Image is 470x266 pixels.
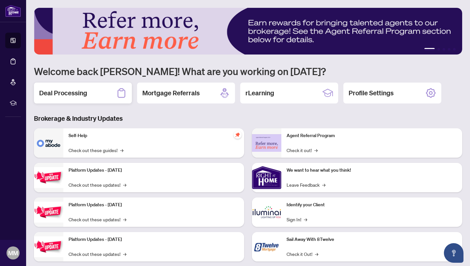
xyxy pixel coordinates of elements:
a: Check out these updates!→ [69,250,126,258]
p: Platform Updates - [DATE] [69,236,239,243]
img: Sail Away With 8Twelve [252,232,281,261]
a: Check out these updates!→ [69,181,126,188]
button: 4 [448,48,450,51]
img: Platform Updates - July 8, 2025 [34,202,63,222]
h2: rLearning [245,88,274,98]
a: Sign In!→ [287,216,307,223]
p: We want to hear what you think! [287,167,457,174]
span: MM [8,248,18,258]
img: Self-Help [34,128,63,158]
h1: Welcome back [PERSON_NAME]! What are you working on [DATE]? [34,65,462,77]
img: Platform Updates - June 23, 2025 [34,236,63,257]
button: 5 [453,48,456,51]
button: 1 [424,48,435,51]
h2: Deal Processing [39,88,87,98]
img: Agent Referral Program [252,134,281,152]
a: Leave Feedback→ [287,181,325,188]
p: Platform Updates - [DATE] [69,201,239,209]
span: → [123,216,126,223]
span: → [322,181,325,188]
h2: Mortgage Referrals [142,88,200,98]
span: pushpin [234,131,242,139]
span: → [314,147,318,154]
h3: Brokerage & Industry Updates [34,114,462,123]
span: → [123,181,126,188]
span: → [304,216,307,223]
a: Check it out!→ [287,147,318,154]
a: Check it Out!→ [287,250,318,258]
a: Check out these updates!→ [69,216,126,223]
span: → [123,250,126,258]
button: 3 [443,48,445,51]
button: Open asap [444,243,463,263]
img: Slide 0 [34,8,462,55]
p: Self-Help [69,132,239,139]
button: 2 [437,48,440,51]
span: → [120,147,123,154]
img: Platform Updates - July 21, 2025 [34,167,63,188]
img: logo [5,5,21,17]
span: → [315,250,318,258]
img: Identify your Client [252,197,281,227]
p: Agent Referral Program [287,132,457,139]
p: Platform Updates - [DATE] [69,167,239,174]
h2: Profile Settings [349,88,394,98]
p: Sail Away With 8Twelve [287,236,457,243]
p: Identify your Client [287,201,457,209]
a: Check out these guides!→ [69,147,123,154]
img: We want to hear what you think! [252,163,281,192]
